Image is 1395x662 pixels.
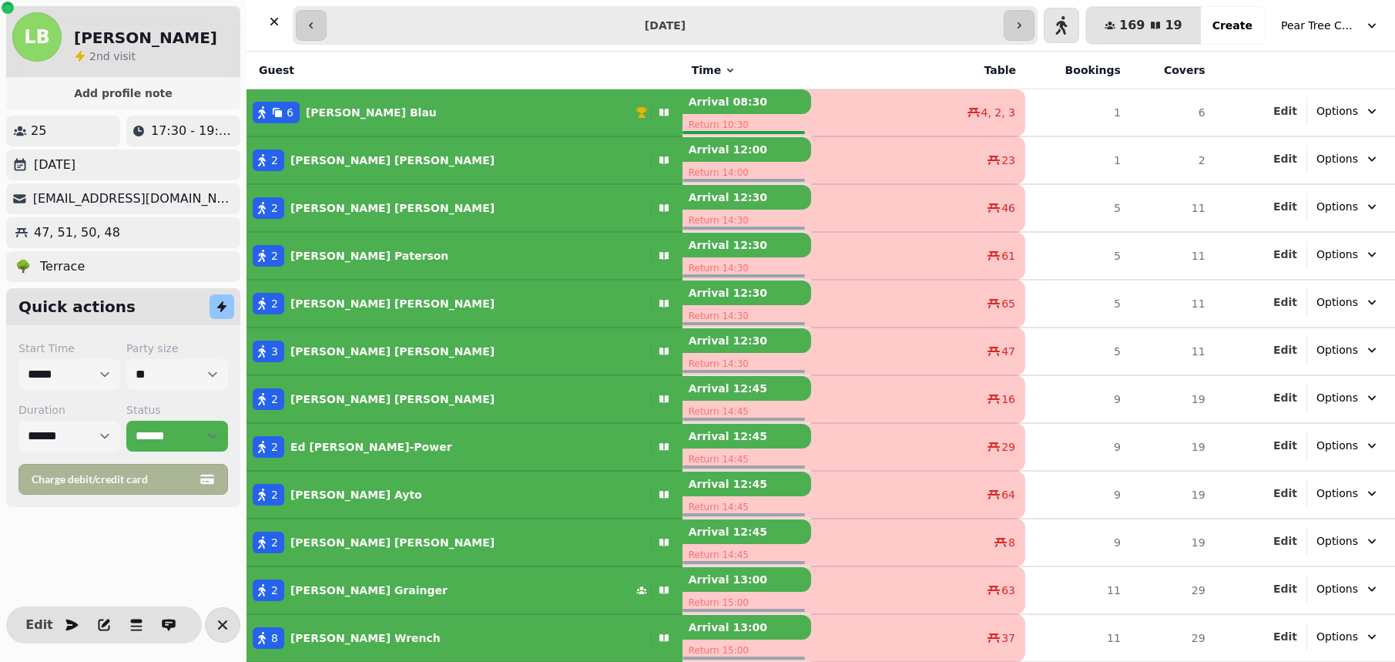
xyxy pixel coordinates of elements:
[290,296,495,311] p: [PERSON_NAME] [PERSON_NAME]
[1316,581,1358,596] span: Options
[682,567,811,592] p: Arrival 13:00
[1307,240,1389,268] button: Options
[290,439,452,455] p: Ed [PERSON_NAME]-Power
[1307,527,1389,555] button: Options
[1001,344,1015,359] span: 47
[1212,20,1252,31] span: Create
[1130,423,1215,471] td: 19
[246,524,682,561] button: 2[PERSON_NAME] [PERSON_NAME]
[25,88,222,99] span: Add profile note
[1307,193,1389,220] button: Options
[682,401,811,422] p: Return 14:45
[271,487,278,502] span: 2
[1273,153,1297,164] span: Edit
[1316,294,1358,310] span: Options
[1316,199,1358,214] span: Options
[1008,535,1015,550] span: 8
[1273,201,1297,212] span: Edit
[1316,533,1358,549] span: Options
[1307,336,1389,364] button: Options
[1130,89,1215,137] td: 6
[1130,52,1215,89] th: Covers
[246,620,682,657] button: 8[PERSON_NAME] Wrench
[18,296,136,318] h2: Quick actions
[287,105,293,120] span: 6
[246,381,682,418] button: 2[PERSON_NAME] [PERSON_NAME]
[1025,328,1130,375] td: 5
[1273,533,1297,549] button: Edit
[246,333,682,370] button: 3[PERSON_NAME] [PERSON_NAME]
[271,153,278,168] span: 2
[1086,7,1201,44] button: 16919
[89,49,136,64] p: visit
[682,185,811,210] p: Arrival 12:30
[1307,97,1389,125] button: Options
[682,162,811,183] p: Return 14:00
[271,535,278,550] span: 2
[682,496,811,518] p: Return 14:45
[1130,232,1215,280] td: 11
[126,402,228,418] label: Status
[290,391,495,407] p: [PERSON_NAME] [PERSON_NAME]
[682,281,811,305] p: Arrival 12:30
[40,257,85,276] p: Terrace
[246,428,682,465] button: 2Ed [PERSON_NAME]-Power
[32,474,196,485] span: Charge debit/credit card
[682,328,811,353] p: Arrival 12:30
[290,248,448,264] p: [PERSON_NAME] Paterson
[271,439,278,455] span: 2
[682,305,811,327] p: Return 14:30
[1316,342,1358,358] span: Options
[682,424,811,449] p: Arrival 12:45
[1001,296,1015,311] span: 65
[290,200,495,216] p: [PERSON_NAME] [PERSON_NAME]
[1273,151,1297,166] button: Edit
[1307,432,1389,459] button: Options
[692,62,736,78] button: Time
[12,83,234,103] button: Add profile note
[1307,623,1389,650] button: Options
[1273,106,1297,116] span: Edit
[682,210,811,231] p: Return 14:30
[1025,423,1130,471] td: 9
[1316,629,1358,644] span: Options
[1273,297,1297,307] span: Edit
[1316,151,1358,166] span: Options
[34,156,75,174] p: [DATE]
[290,583,448,598] p: [PERSON_NAME] Grainger
[682,89,811,114] p: Arrival 08:30
[1130,328,1215,375] td: 11
[24,28,50,46] span: LB
[271,344,278,359] span: 3
[306,105,437,120] p: [PERSON_NAME] Blau
[1307,145,1389,173] button: Options
[126,341,228,356] label: Party size
[682,615,811,640] p: Arrival 13:00
[1025,280,1130,328] td: 5
[1130,519,1215,566] td: 19
[33,190,234,208] p: [EMAIL_ADDRESS][DOMAIN_NAME]
[1316,103,1358,119] span: Options
[1025,184,1130,232] td: 5
[246,190,682,227] button: 2[PERSON_NAME] [PERSON_NAME]
[1273,581,1297,596] button: Edit
[271,200,278,216] span: 2
[24,610,55,640] button: Edit
[246,94,682,131] button: 6[PERSON_NAME] Blau
[1273,392,1297,403] span: Edit
[682,137,811,162] p: Arrival 12:00
[1273,631,1297,642] span: Edit
[1273,294,1297,310] button: Edit
[1025,519,1130,566] td: 9
[811,52,1025,89] th: Table
[1025,471,1130,519] td: 9
[1025,614,1130,662] td: 11
[1273,629,1297,644] button: Edit
[1273,247,1297,262] button: Edit
[271,583,278,598] span: 2
[1025,136,1130,184] td: 1
[290,535,495,550] p: [PERSON_NAME] [PERSON_NAME]
[682,449,811,470] p: Return 14:45
[1273,536,1297,546] span: Edit
[1273,342,1297,358] button: Edit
